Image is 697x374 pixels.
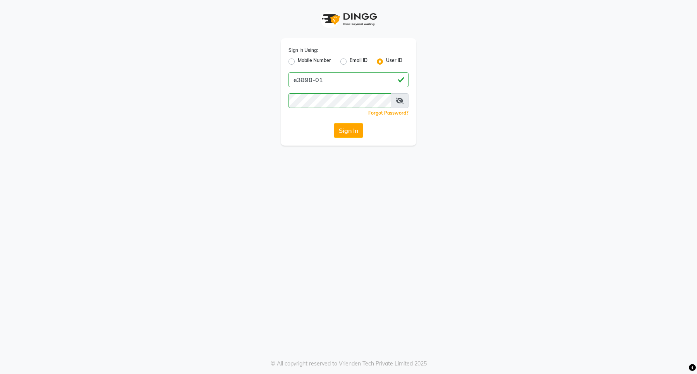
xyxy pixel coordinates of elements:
a: Forgot Password? [368,110,409,116]
label: Sign In Using: [288,47,318,54]
button: Sign In [334,123,363,138]
label: User ID [386,57,402,66]
label: Email ID [350,57,367,66]
input: Username [288,72,409,87]
img: logo1.svg [318,8,379,31]
input: Username [288,93,391,108]
label: Mobile Number [298,57,331,66]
